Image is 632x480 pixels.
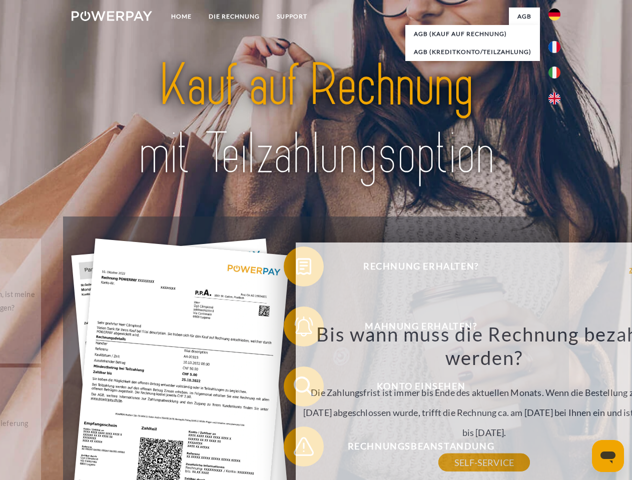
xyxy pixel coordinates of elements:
[592,440,624,472] iframe: Button to launch messaging window
[548,66,560,78] img: it
[163,7,200,25] a: Home
[509,7,540,25] a: agb
[548,92,560,104] img: en
[405,25,540,43] a: AGB (Kauf auf Rechnung)
[548,8,560,20] img: de
[548,41,560,53] img: fr
[96,48,536,191] img: title-powerpay_de.svg
[405,43,540,61] a: AGB (Kreditkonto/Teilzahlung)
[200,7,268,25] a: DIE RECHNUNG
[72,11,152,21] img: logo-powerpay-white.svg
[268,7,316,25] a: SUPPORT
[438,453,530,471] a: SELF-SERVICE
